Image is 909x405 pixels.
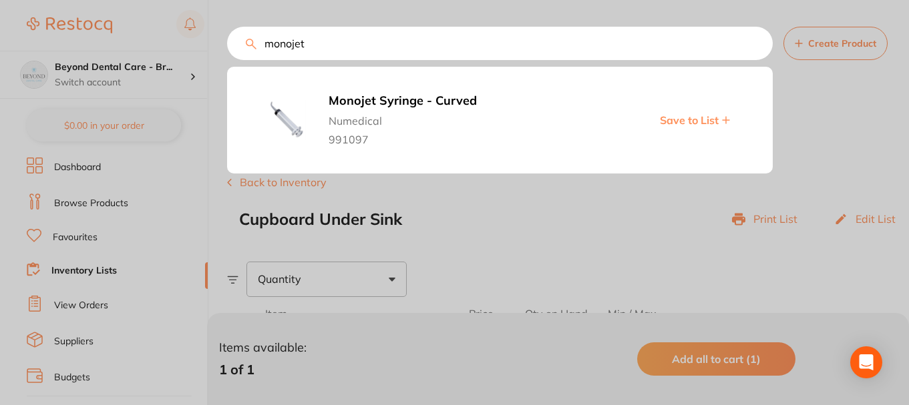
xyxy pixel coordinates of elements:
button: Save to List [656,113,734,127]
input: Search Products [227,27,773,60]
span: Save to List [660,114,719,126]
img: MTgtanBn [266,100,306,140]
b: Monojet Syringe - Curved [329,94,601,108]
span: Numedical [329,108,601,127]
span: 991097 [329,127,601,145]
button: Monojet Syringe - CurvedNumedical991097 [325,93,605,146]
div: Open Intercom Messenger [850,346,882,378]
